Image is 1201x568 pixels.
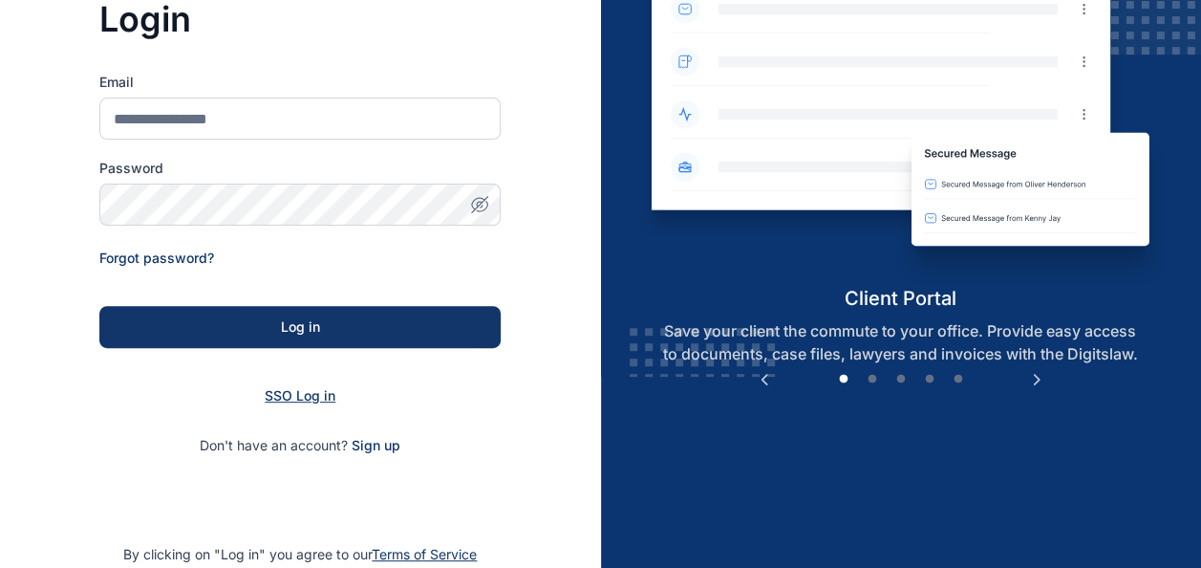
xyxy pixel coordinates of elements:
[99,306,501,348] button: Log in
[265,387,335,404] a: SSO Log in
[99,250,214,266] a: Forgot password?
[130,317,470,337] div: Log in
[99,159,501,178] label: Password
[949,370,968,389] button: 5
[635,285,1166,312] h5: client portal
[635,319,1166,365] p: Save your client the commute to your office. Provide easy access to documents, case files, lawyer...
[372,546,477,562] a: Terms of Service
[99,73,501,92] label: Email
[99,436,501,455] p: Don't have an account?
[1027,370,1046,389] button: Next
[352,436,400,455] span: Sign up
[863,370,882,389] button: 2
[834,370,853,389] button: 1
[920,370,939,389] button: 4
[352,437,400,453] a: Sign up
[891,370,911,389] button: 3
[755,370,774,389] button: Previous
